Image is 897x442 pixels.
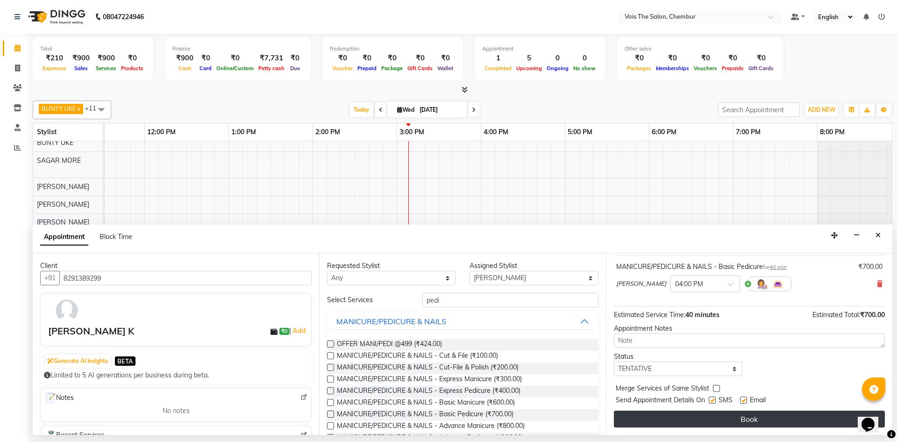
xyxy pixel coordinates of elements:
[746,53,776,64] div: ₹0
[42,105,76,112] span: BUNTY UKE
[197,53,214,64] div: ₹0
[291,325,307,336] a: Add
[330,65,355,72] span: Voucher
[544,53,571,64] div: 0
[337,362,519,374] span: MANICURE/PEDICURE & NAILS - Cut-File & Polish (₹200.00)
[470,261,598,271] div: Assigned Stylist
[337,351,498,362] span: MANICURE/PEDICURE & NAILS - Cut & File (₹100.00)
[769,264,787,270] span: 40 min
[355,53,379,64] div: ₹0
[395,106,417,113] span: Wed
[330,53,355,64] div: ₹0
[812,311,860,319] span: Estimated Total:
[337,339,442,351] span: OFFER MANI/PEDI @499 (₹424.00)
[616,395,705,407] span: Send Appointment Details On
[654,53,691,64] div: ₹0
[625,45,776,53] div: Other sales
[482,65,514,72] span: Completed
[755,278,767,290] img: Hairdresser.png
[53,297,80,324] img: avatar
[614,411,885,428] button: Book
[320,295,415,305] div: Select Services
[860,311,885,319] span: ₹700.00
[482,53,514,64] div: 1
[176,65,194,72] span: Cash
[571,65,598,72] span: No show
[40,271,60,285] button: +91
[288,65,302,72] span: Due
[405,53,435,64] div: ₹0
[229,125,258,139] a: 1:00 PM
[336,316,446,327] div: MANICURE/PEDICURE & NAILS
[571,53,598,64] div: 0
[45,355,110,368] button: Generate AI Insights
[625,65,654,72] span: Packages
[625,53,654,64] div: ₹0
[163,406,190,416] span: No notes
[37,200,89,209] span: [PERSON_NAME]
[337,409,513,421] span: MANICURE/PEDICURE & NAILS - Basic Pedicure (₹700.00)
[649,125,679,139] a: 6:00 PM
[93,65,119,72] span: Services
[145,125,178,139] a: 12:00 PM
[544,65,571,72] span: Ongoing
[750,395,766,407] span: Email
[805,103,838,116] button: ADD NEW
[40,65,69,72] span: Expenses
[93,53,119,64] div: ₹900
[48,324,134,338] div: [PERSON_NAME] K
[481,125,511,139] a: 4:00 PM
[40,229,88,246] span: Appointment
[327,261,456,271] div: Requested Stylist
[37,138,73,147] span: BUNTY UKE
[119,65,146,72] span: Products
[654,65,691,72] span: Memberships
[616,279,666,289] span: [PERSON_NAME]
[24,4,88,30] img: logo
[256,65,287,72] span: Petty cash
[719,65,746,72] span: Prepaids
[40,261,312,271] div: Client
[172,45,303,53] div: Finance
[763,264,787,270] small: for
[422,293,598,307] input: Search by service name
[337,386,520,398] span: MANICURE/PEDICURE & NAILS - Express Pedicure (₹400.00)
[337,398,515,409] span: MANICURE/PEDICURE & NAILS - Basic Manicure (₹600.00)
[331,313,594,330] button: MANICURE/PEDICURE & NAILS
[59,271,312,285] input: Search by Name/Mobile/Email/Code
[614,324,885,333] div: Appointment Notes
[435,65,456,72] span: Wallet
[482,45,598,53] div: Appointment
[330,45,456,53] div: Redemption
[69,53,93,64] div: ₹900
[256,53,287,64] div: ₹7,731
[746,65,776,72] span: Gift Cards
[76,105,80,112] a: x
[313,125,342,139] a: 2:00 PM
[614,352,742,362] div: Status
[616,262,787,272] div: MANICURE/PEDICURE & NAILS - Basic Pedicure
[289,325,307,336] span: |
[614,311,685,319] span: Estimated Service Time:
[355,65,379,72] span: Prepaid
[37,218,89,226] span: [PERSON_NAME]
[37,182,89,191] span: [PERSON_NAME]
[115,356,135,365] span: BETA
[337,421,525,433] span: MANICURE/PEDICURE & NAILS - Advance Manicure (₹800.00)
[172,53,197,64] div: ₹900
[818,125,847,139] a: 8:00 PM
[103,4,144,30] b: 08047224946
[214,53,256,64] div: ₹0
[44,430,105,441] span: Recent Services
[44,370,308,380] div: Limited to 5 AI generations per business during beta.
[40,53,69,64] div: ₹210
[100,232,132,241] span: Block Time
[733,125,763,139] a: 7:00 PM
[691,65,719,72] span: Vouchers
[350,102,373,117] span: Today
[379,53,405,64] div: ₹0
[719,53,746,64] div: ₹0
[691,53,719,64] div: ₹0
[565,125,595,139] a: 5:00 PM
[808,106,835,113] span: ADD NEW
